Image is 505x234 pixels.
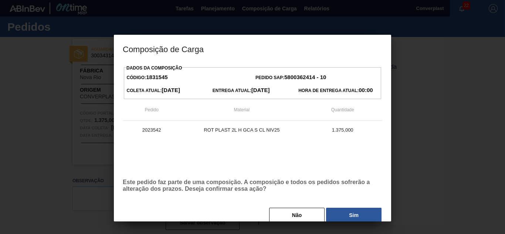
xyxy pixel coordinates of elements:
[284,74,326,80] strong: 5800362414 - 10
[145,107,158,112] span: Pedido
[255,75,326,80] span: Pedido SAP:
[162,87,180,93] strong: [DATE]
[359,87,373,93] strong: 00:00
[331,107,354,112] span: Quantidade
[303,121,382,139] td: 1.375,000
[123,121,180,139] td: 2023542
[123,179,382,192] p: Este pedido faz parte de uma composição. A composição e todos os pedidos sofrerão a alteração dos...
[326,208,382,223] button: Sim
[298,88,373,93] span: Hora de Entrega Atual:
[269,208,325,223] button: Não
[126,65,182,71] label: Dados da Composição
[127,88,180,93] span: Coleta Atual:
[251,87,270,93] strong: [DATE]
[146,74,167,80] strong: 1831545
[127,75,168,80] span: Código:
[114,35,391,63] h3: Composição de Carga
[234,107,250,112] span: Material
[180,121,303,139] td: ROT PLAST 2L H GCA S CL NIV25
[213,88,270,93] span: Entrega Atual:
